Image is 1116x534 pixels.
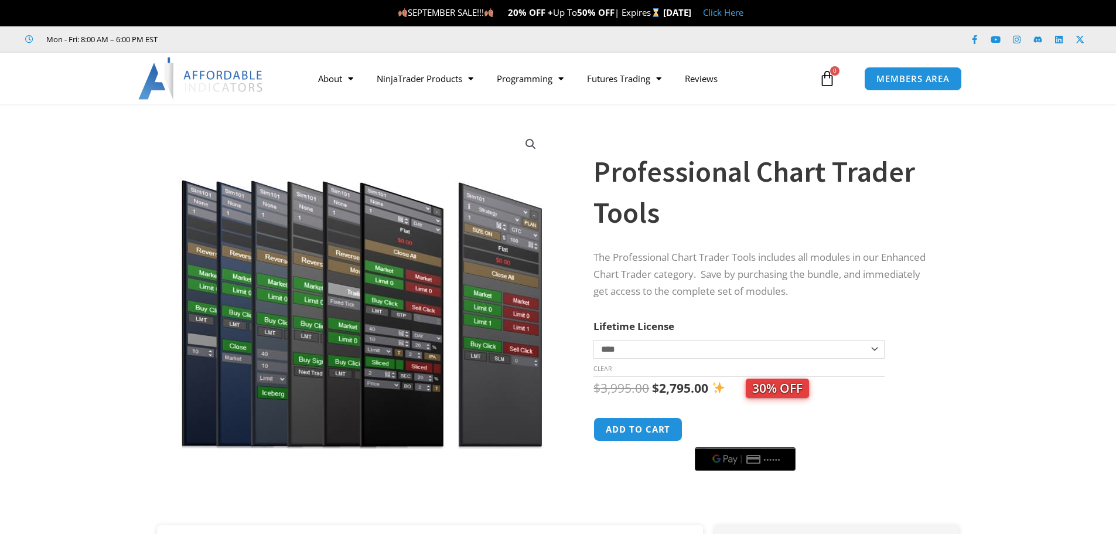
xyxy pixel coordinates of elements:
a: Clear options [593,365,612,373]
img: ProfessionalToolsBundlePage [173,125,550,449]
a: NinjaTrader Products [365,65,485,92]
a: Click Here [703,6,743,18]
label: Lifetime License [593,319,674,333]
span: MEMBERS AREA [876,74,950,83]
a: MEMBERS AREA [864,67,962,91]
span: Mon - Fri: 8:00 AM – 6:00 PM EST [43,32,158,46]
span: 30% OFF [746,379,809,398]
img: 🍂 [484,8,493,17]
strong: 50% OFF [577,6,615,18]
a: Futures Trading [575,65,673,92]
img: LogoAI | Affordable Indicators – NinjaTrader [138,57,264,100]
strong: [DATE] [663,6,691,18]
img: ⌛ [651,8,660,17]
a: 0 [801,62,853,96]
bdi: 2,795.00 [652,380,708,396]
p: The Professional Chart Trader Tools includes all modules in our Enhanced Chart Trader category. S... [593,249,936,300]
a: About [306,65,365,92]
text: •••••• [765,455,782,464]
img: ✨ [712,382,725,394]
a: Reviews [673,65,729,92]
bdi: 3,995.00 [593,380,649,396]
strong: 20% OFF + [508,6,553,18]
iframe: Secure express checkout frame [692,416,798,444]
a: View full-screen image gallery [520,134,541,155]
span: $ [593,380,600,396]
h1: Professional Chart Trader Tools [593,151,936,233]
a: Programming [485,65,575,92]
button: Buy with GPay [695,447,796,471]
iframe: Customer reviews powered by Trustpilot [174,33,350,45]
img: 🍂 [398,8,407,17]
span: $ [652,380,659,396]
span: 0 [830,66,839,76]
button: Add to cart [593,417,682,441]
span: SEPTEMBER SALE!!! Up To | Expires [398,6,663,18]
nav: Menu [306,65,816,92]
